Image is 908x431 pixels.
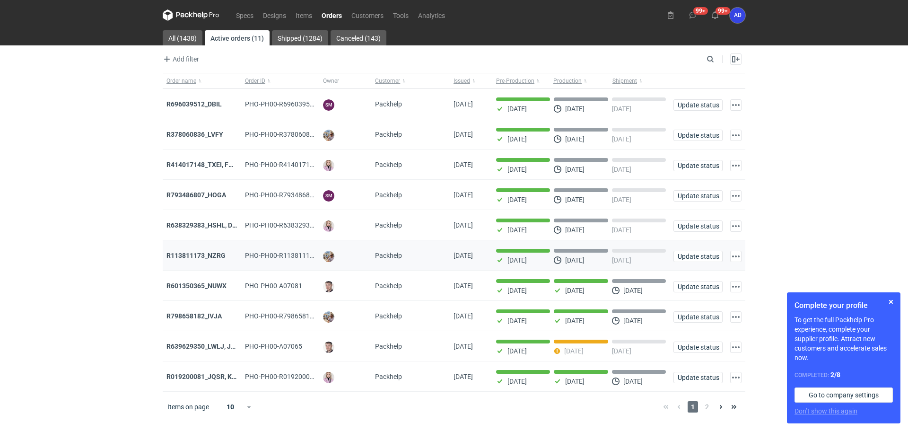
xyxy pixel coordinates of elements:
[611,73,670,88] button: Shipment
[245,343,302,350] span: PHO-PH00-A07065
[565,166,585,173] p: [DATE]
[507,226,527,234] p: [DATE]
[678,223,718,229] span: Update status
[507,196,527,203] p: [DATE]
[323,130,334,141] img: Michał Palasek
[678,314,718,320] span: Update status
[730,372,742,383] button: Actions
[705,53,735,65] input: Search
[565,378,585,385] p: [DATE]
[565,317,585,325] p: [DATE]
[323,99,334,111] figcaption: SM
[166,191,226,199] a: R793486807_HOGA
[612,77,637,85] span: Shipment
[375,252,402,259] span: Packhelp
[413,9,450,21] a: Analytics
[730,342,742,353] button: Actions
[375,221,402,229] span: Packhelp
[323,160,334,171] img: Klaudia Wiśniewska
[231,9,258,21] a: Specs
[375,191,402,199] span: Packhelp
[507,105,527,113] p: [DATE]
[673,99,723,111] button: Update status
[730,281,742,292] button: Actions
[612,226,631,234] p: [DATE]
[551,73,611,88] button: Production
[161,53,200,65] button: Add filter
[507,166,527,173] p: [DATE]
[245,191,339,199] span: PHO-PH00-R793486807_HOGA
[612,105,631,113] p: [DATE]
[730,8,745,23] div: Anita Dolczewska
[623,378,643,385] p: [DATE]
[454,252,473,259] span: 07/08/2025
[730,160,742,171] button: Actions
[730,220,742,232] button: Actions
[702,401,712,413] span: 2
[258,9,291,21] a: Designs
[450,73,492,88] button: Issued
[794,315,893,362] p: To get the full Packhelp Pro experience, complete your supplier profile. Attract new customers an...
[245,131,335,138] span: PHO-PH00-R378060836_LVFY
[291,9,317,21] a: Items
[612,196,631,203] p: [DATE]
[454,373,473,380] span: 31/07/2025
[678,344,718,351] span: Update status
[454,282,473,290] span: 06/08/2025
[375,161,402,168] span: Packhelp
[507,347,527,355] p: [DATE]
[454,343,473,350] span: 04/08/2025
[565,135,585,143] p: [DATE]
[323,281,334,292] img: Maciej Sikora
[245,373,391,380] span: PHO-PH00-R019200081_JQSR,-KAYL
[830,371,840,378] strong: 2 / 8
[166,221,245,229] strong: R638329383_HSHL, DETO
[166,131,223,138] a: R378060836_LVFY
[166,282,227,290] a: R601350365_NUWX
[673,342,723,353] button: Update status
[565,226,585,234] p: [DATE]
[553,77,582,85] span: Production
[565,105,585,113] p: [DATE]
[166,252,226,259] strong: R113811173_NZRG
[623,317,643,325] p: [DATE]
[375,77,400,85] span: Customer
[163,30,202,45] a: All (1438)
[707,8,723,23] button: 99+
[163,9,219,21] svg: Packhelp Pro
[454,221,473,229] span: 12/08/2025
[245,100,334,108] span: PHO-PH00-R696039512_DBIL
[163,73,241,88] button: Order name
[454,312,473,320] span: 05/08/2025
[166,343,245,350] strong: R639629350_LWLJ, JGWC
[323,190,334,202] figcaption: SM
[612,256,631,264] p: [DATE]
[347,9,388,21] a: Customers
[166,312,222,320] a: R798658182_IVJA
[673,130,723,141] button: Update status
[371,73,450,88] button: Customer
[375,100,402,108] span: Packhelp
[166,161,261,168] strong: R414017148_TXEI, FODU, EARC
[730,99,742,111] button: Actions
[323,342,334,353] img: Maciej Sikora
[565,256,585,264] p: [DATE]
[166,373,244,380] strong: R019200081_JQSR, KAYL
[167,402,209,412] span: Items on page
[454,191,473,199] span: 12/08/2025
[794,300,893,311] h1: Complete your profile
[245,282,302,290] span: PHO-PH00-A07081
[730,190,742,202] button: Actions
[245,161,374,168] span: PHO-PH00-R414017148_TXEI,-FODU,-EARC
[730,311,742,323] button: Actions
[388,9,413,21] a: Tools
[612,347,631,355] p: [DATE]
[507,317,527,325] p: [DATE]
[730,130,742,141] button: Actions
[730,8,745,23] button: AD
[673,190,723,202] button: Update status
[375,282,402,290] span: Packhelp
[454,161,473,168] span: 12/08/2025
